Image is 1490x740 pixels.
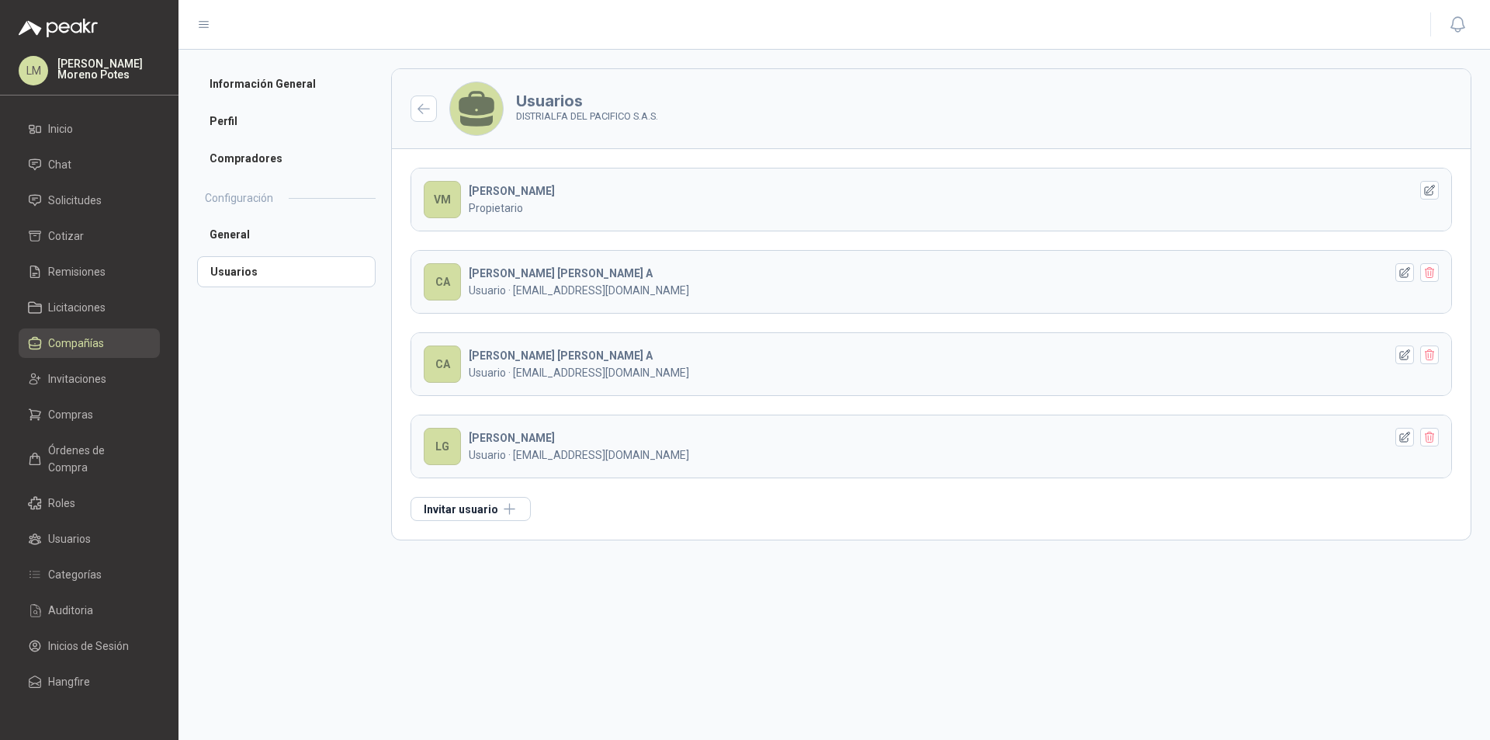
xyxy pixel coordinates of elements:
[19,19,98,37] img: Logo peakr
[19,257,160,287] a: Remisiones
[19,400,160,429] a: Compras
[197,219,376,250] a: General
[48,156,71,173] span: Chat
[424,346,461,383] div: CA
[48,120,73,137] span: Inicio
[205,189,273,207] h2: Configuración
[469,200,1384,217] p: Propietario
[19,631,160,661] a: Inicios de Sesión
[48,530,91,547] span: Usuarios
[19,186,160,215] a: Solicitudes
[48,192,102,209] span: Solicitudes
[469,432,555,444] b: [PERSON_NAME]
[19,221,160,251] a: Cotizar
[48,263,106,280] span: Remisiones
[469,364,1384,381] p: Usuario · [EMAIL_ADDRESS][DOMAIN_NAME]
[469,185,555,197] b: [PERSON_NAME]
[48,299,106,316] span: Licitaciones
[469,349,653,362] b: [PERSON_NAME] [PERSON_NAME] A
[424,428,461,465] div: LG
[197,106,376,137] a: Perfil
[48,495,75,512] span: Roles
[48,638,129,655] span: Inicios de Sesión
[19,56,48,85] div: LM
[48,566,102,583] span: Categorías
[197,68,376,99] a: Información General
[48,406,93,423] span: Compras
[19,293,160,322] a: Licitaciones
[411,497,531,521] button: Invitar usuario
[19,328,160,358] a: Compañías
[19,667,160,697] a: Hangfire
[19,436,160,482] a: Órdenes de Compra
[19,150,160,179] a: Chat
[19,364,160,394] a: Invitaciones
[424,181,461,218] div: VM
[19,524,160,554] a: Usuarios
[516,109,658,124] p: DISTRIALFA DEL PACIFICO S.A.S.
[469,267,653,280] b: [PERSON_NAME] [PERSON_NAME] A
[57,58,160,80] p: [PERSON_NAME] Moreno Potes
[469,446,1384,464] p: Usuario · [EMAIL_ADDRESS][DOMAIN_NAME]
[48,228,84,245] span: Cotizar
[424,263,461,301] div: CA
[19,560,160,589] a: Categorías
[19,488,160,518] a: Roles
[197,256,376,287] a: Usuarios
[516,93,658,109] h3: Usuarios
[469,282,1384,299] p: Usuario · [EMAIL_ADDRESS][DOMAIN_NAME]
[48,673,90,690] span: Hangfire
[197,143,376,174] a: Compradores
[48,602,93,619] span: Auditoria
[48,442,145,476] span: Órdenes de Compra
[48,335,104,352] span: Compañías
[19,114,160,144] a: Inicio
[19,596,160,625] a: Auditoria
[48,370,106,387] span: Invitaciones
